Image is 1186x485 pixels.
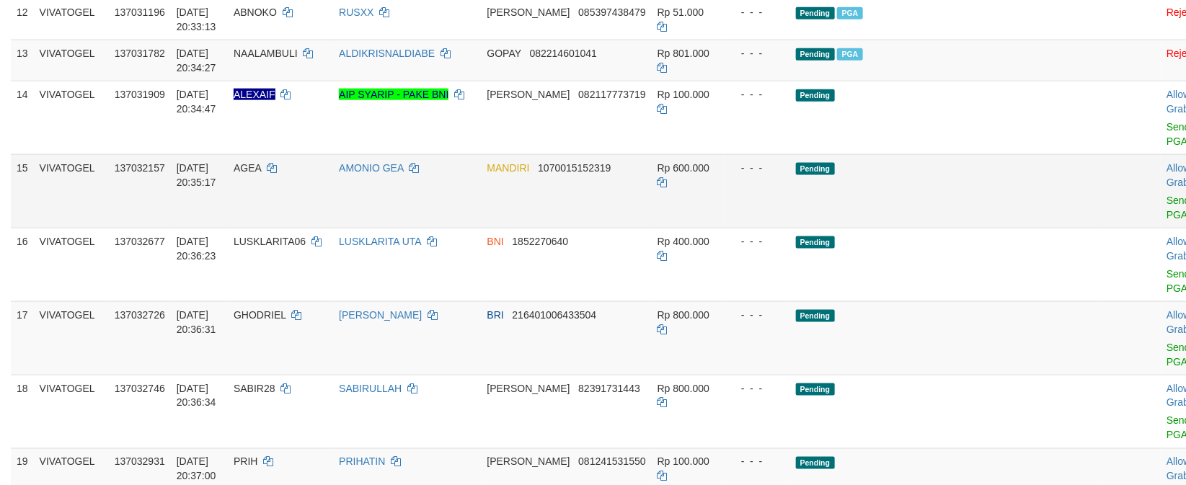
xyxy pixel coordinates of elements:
[730,234,784,249] div: - - -
[339,48,435,59] a: ALDIKRISNALDIABE
[796,7,835,19] span: Pending
[234,236,306,247] span: LUSKLARITA06
[339,162,403,174] a: AMONIO GEA
[796,310,835,322] span: Pending
[658,456,709,468] span: Rp 100.000
[11,375,34,448] td: 18
[177,48,216,74] span: [DATE] 20:34:27
[115,383,165,394] span: 137032746
[578,456,645,468] span: Copy 081241531550 to clipboard
[177,89,216,115] span: [DATE] 20:34:47
[658,6,704,18] span: Rp 51.000
[730,5,784,19] div: - - -
[658,383,709,394] span: Rp 800.000
[658,48,709,59] span: Rp 801.000
[115,89,165,100] span: 137031909
[115,309,165,321] span: 137032726
[487,383,570,394] span: [PERSON_NAME]
[730,46,784,61] div: - - -
[730,308,784,322] div: - - -
[115,48,165,59] span: 137031782
[487,48,521,59] span: GOPAY
[796,163,835,175] span: Pending
[730,161,784,175] div: - - -
[339,309,422,321] a: [PERSON_NAME]
[177,236,216,262] span: [DATE] 20:36:23
[796,457,835,469] span: Pending
[796,89,835,102] span: Pending
[177,456,216,482] span: [DATE] 20:37:00
[34,228,109,301] td: VIVATOGEL
[115,6,165,18] span: 137031196
[730,455,784,469] div: - - -
[487,89,570,100] span: [PERSON_NAME]
[658,162,709,174] span: Rp 600.000
[796,236,835,249] span: Pending
[339,236,421,247] a: LUSKLARITA UTA
[34,81,109,154] td: VIVATOGEL
[513,309,597,321] span: Copy 216401006433504 to clipboard
[11,228,34,301] td: 16
[234,383,275,394] span: SABIR28
[11,81,34,154] td: 14
[578,6,645,18] span: Copy 085397438479 to clipboard
[796,48,835,61] span: Pending
[115,456,165,468] span: 137032931
[530,48,597,59] span: Copy 082214601041 to clipboard
[115,236,165,247] span: 137032677
[730,87,784,102] div: - - -
[11,154,34,228] td: 15
[234,48,298,59] span: NAALAMBULI
[837,7,862,19] span: Marked by bttrenal
[234,6,277,18] span: ABNOKO
[339,456,385,468] a: PRIHATIN
[487,456,570,468] span: [PERSON_NAME]
[177,6,216,32] span: [DATE] 20:33:13
[487,236,504,247] span: BNI
[658,89,709,100] span: Rp 100.000
[234,89,275,100] span: Nama rekening ada tanda titik/strip, harap diedit
[234,162,261,174] span: AGEA
[339,6,373,18] a: RUSXX
[11,40,34,81] td: 13
[177,383,216,409] span: [DATE] 20:36:34
[339,383,402,394] a: SABIRULLAH
[177,162,216,188] span: [DATE] 20:35:17
[339,89,448,100] a: AIP SYARIP - PAKE BNI
[115,162,165,174] span: 137032157
[487,309,504,321] span: BRI
[730,381,784,396] div: - - -
[578,89,645,100] span: Copy 082117773719 to clipboard
[796,383,835,396] span: Pending
[513,236,569,247] span: Copy 1852270640 to clipboard
[578,383,640,394] span: Copy 82391731443 to clipboard
[487,6,570,18] span: [PERSON_NAME]
[34,154,109,228] td: VIVATOGEL
[34,375,109,448] td: VIVATOGEL
[34,40,109,81] td: VIVATOGEL
[538,162,611,174] span: Copy 1070015152319 to clipboard
[234,309,286,321] span: GHODRIEL
[177,309,216,335] span: [DATE] 20:36:31
[34,301,109,375] td: VIVATOGEL
[658,309,709,321] span: Rp 800.000
[658,236,709,247] span: Rp 400.000
[837,48,862,61] span: Marked by bttrenal
[11,301,34,375] td: 17
[487,162,530,174] span: MANDIRI
[234,456,257,468] span: PRIH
